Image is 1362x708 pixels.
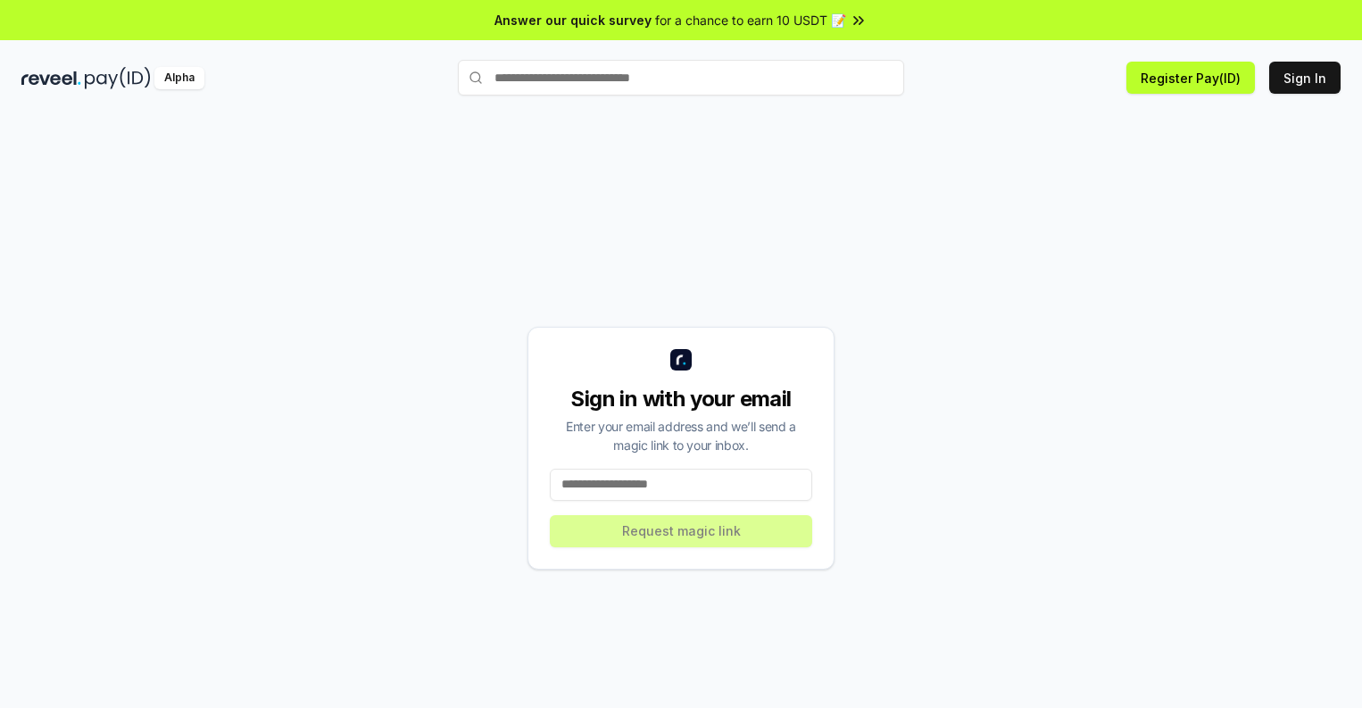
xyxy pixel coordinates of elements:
div: Enter your email address and we’ll send a magic link to your inbox. [550,417,812,454]
span: Answer our quick survey [494,11,652,29]
img: logo_small [670,349,692,371]
button: Register Pay(ID) [1126,62,1255,94]
span: for a chance to earn 10 USDT 📝 [655,11,846,29]
div: Alpha [154,67,204,89]
img: reveel_dark [21,67,81,89]
div: Sign in with your email [550,385,812,413]
img: pay_id [85,67,151,89]
button: Sign In [1269,62,1341,94]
